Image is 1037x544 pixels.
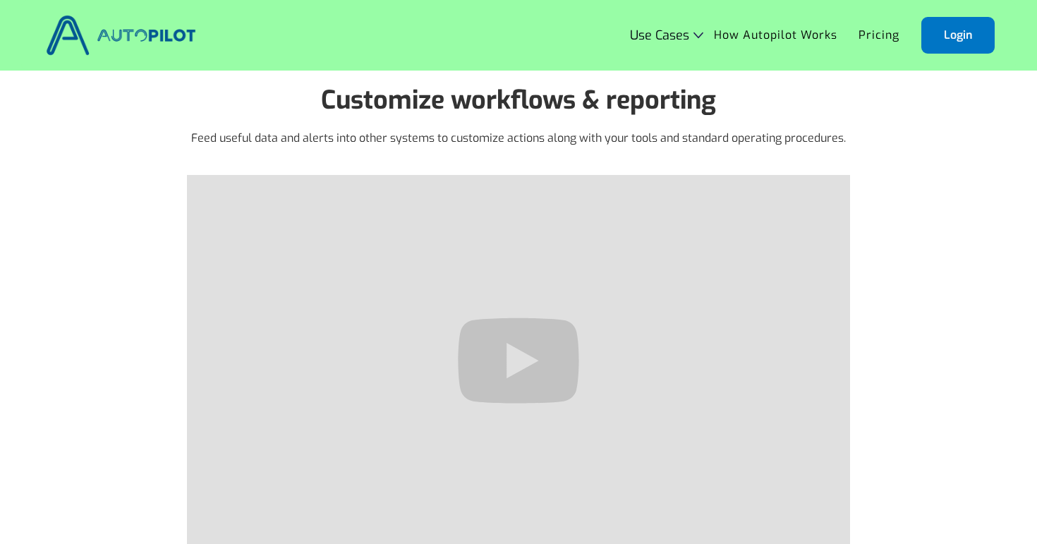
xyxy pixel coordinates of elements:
[630,28,703,42] div: Use Cases
[703,22,848,49] a: How Autopilot Works
[848,22,910,49] a: Pricing
[630,28,689,42] div: Use Cases
[191,130,846,147] p: Feed useful data and alerts into other systems to customize actions along with your tools and sta...
[921,17,995,54] a: Login
[321,83,716,117] strong: Customize workflows & reporting
[693,32,703,38] img: Icon Rounded Chevron Dark - BRIX Templates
